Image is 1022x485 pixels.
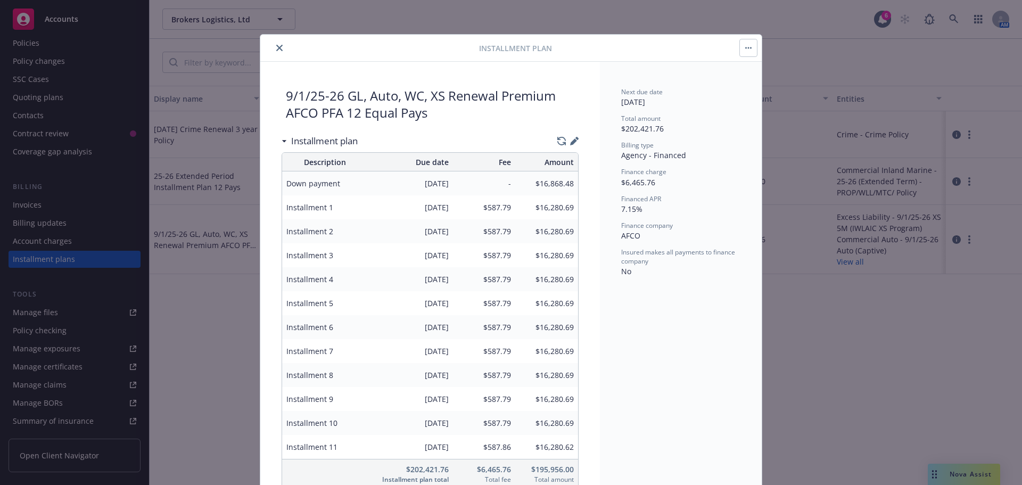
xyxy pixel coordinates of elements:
span: Installment 3 [286,250,363,261]
span: $587.79 [457,298,512,309]
span: Amount [520,157,574,168]
span: Down payment [286,178,363,189]
span: Finance charge [621,167,666,176]
span: Installment Plan [479,43,552,54]
span: Installment 5 [286,298,363,309]
span: Installment 4 [286,274,363,285]
span: AFCO [621,231,640,241]
span: Total fee [457,475,512,484]
span: [DATE] [372,202,448,213]
span: Financed APR [621,194,661,203]
span: $587.79 [457,369,512,381]
span: Fee [457,157,512,168]
span: $587.79 [457,322,512,333]
span: $202,421.76 [372,464,448,475]
span: Agency - Financed [621,150,686,160]
span: $16,280.69 [520,322,574,333]
span: [DATE] [372,250,448,261]
span: Billing type [621,141,654,150]
div: Installment plan [282,134,358,148]
span: [DATE] [621,97,645,107]
span: $6,465.76 [457,464,512,475]
span: $587.79 [457,250,512,261]
span: Installment 8 [286,369,363,381]
span: $587.79 [457,202,512,213]
span: [DATE] [372,346,448,357]
span: $202,421.76 [621,124,664,134]
h3: Installment plan [291,134,358,148]
span: $16,280.69 [520,346,574,357]
span: $587.79 [457,274,512,285]
span: $16,280.69 [520,369,574,381]
span: [DATE] [372,274,448,285]
span: $16,280.62 [520,441,574,453]
span: [DATE] [372,298,448,309]
span: $16,280.69 [520,274,574,285]
span: $195,956.00 [520,464,574,475]
span: [DATE] [372,226,448,237]
span: Description [286,157,363,168]
span: - [457,178,512,189]
span: $587.79 [457,346,512,357]
span: Installment 11 [286,441,363,453]
span: [DATE] [372,441,448,453]
span: Installment 6 [286,322,363,333]
span: Installment 1 [286,202,363,213]
span: [DATE] [372,178,448,189]
span: $16,868.48 [520,178,574,189]
span: $16,280.69 [520,393,574,405]
span: [DATE] [372,369,448,381]
span: Due date [372,157,448,168]
span: Installment 10 [286,417,363,429]
span: $16,280.69 [520,202,574,213]
span: $16,280.69 [520,250,574,261]
span: Installment 2 [286,226,363,237]
span: Finance company [621,221,673,230]
span: $587.79 [457,226,512,237]
span: $587.79 [457,393,512,405]
span: [DATE] [372,322,448,333]
span: $587.79 [457,417,512,429]
span: Installment plan total [372,475,448,484]
span: $16,280.69 [520,298,574,309]
div: 9/1/25-26 GL, Auto, WC, XS Renewal Premium AFCO PFA 12 Equal Pays [286,87,574,130]
span: No [621,266,631,276]
span: 7.15% [621,204,642,214]
button: close [273,42,286,54]
span: $6,465.76 [621,177,655,187]
span: $16,280.69 [520,417,574,429]
span: Total amount [621,114,661,123]
span: $587.86 [457,441,512,453]
span: [DATE] [372,393,448,405]
span: Installment 7 [286,346,363,357]
span: Total amount [520,475,574,484]
span: $16,280.69 [520,226,574,237]
span: Installment 9 [286,393,363,405]
span: Next due date [621,87,663,96]
span: [DATE] [372,417,448,429]
span: Insured makes all payments to finance company [621,248,740,266]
